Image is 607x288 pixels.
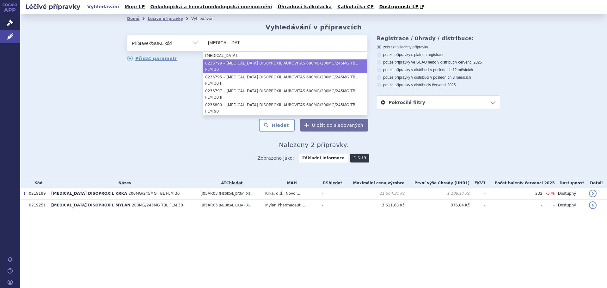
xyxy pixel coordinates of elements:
[455,60,482,64] span: v červenci 2025
[555,178,586,188] th: Dostupnost
[51,191,127,196] span: [MEDICAL_DATA] DISOPROXIL KRKA
[328,181,342,185] a: vyhledávání neobsahuje žádnou platnou referenční skupinu
[377,45,500,50] label: zobrazit všechny přípravky
[377,83,500,88] label: pouze přípravky v distribuci
[262,188,318,199] td: Krka, d.d., Novo ...
[377,60,500,65] label: pouze přípravky ve SCAU nebo v distribuci
[377,35,500,41] h3: Registrace / úhrady / distribuce:
[127,56,177,61] a: Přidat parametr
[350,154,369,162] a: DIS-13
[203,73,367,87] li: 0236795 – [MEDICAL_DATA] DISOPROXIL AUROVITAS 600MG/200MG/245MG TBL FLM 30 I
[203,101,367,115] li: 0236800 – [MEDICAL_DATA] DISOPROXIL AUROVITAS 600MG/200MG/245MG TBL FLM 90
[202,191,218,196] span: J05AR03
[203,52,367,59] li: [MEDICAL_DATA]
[48,178,199,188] th: Název
[199,178,262,188] th: ATC
[521,181,555,185] span: v červenci 2025
[26,188,48,199] td: 0219199
[299,154,348,162] strong: Základní informace
[26,199,48,211] td: 0219251
[202,203,218,207] span: J05AR03
[191,14,223,23] li: Vyhledávání
[258,154,294,162] span: Zobrazeno jako:
[85,3,121,11] a: Vyhledávání
[555,188,586,199] td: Dostupný
[344,188,405,199] td: 11 564,31 Kč
[543,199,555,211] td: -
[127,16,139,21] a: Domů
[128,191,180,196] span: 200MG/245MG TBL FLM 30
[377,75,500,80] label: pouze přípravky v distribuci v posledních 3 měsících
[379,4,419,9] span: Dostupnosti LP
[300,119,368,132] button: Uložit do sledovaných
[229,181,243,185] a: hledat
[344,178,405,188] th: Maximální cena výrobce
[335,3,376,11] a: Kalkulačka CP
[377,52,500,57] label: pouze přípravky s platnou registrací
[318,199,343,211] td: -
[377,3,427,11] a: Dostupnosti LP
[405,178,470,188] th: První výše úhrady (UHR1)
[589,201,597,209] a: detail
[318,188,343,199] td: -
[203,87,367,101] li: 0236797 – [MEDICAL_DATA] DISOPROXIL AUROVITAS 600MG/200MG/245MG TBL FLM 30 II
[259,119,295,132] button: Hledat
[586,178,607,188] th: Detail
[20,2,85,11] h2: Léčivé přípravky
[470,199,486,211] td: -
[279,141,348,149] span: Nalezeny 2 přípravky.
[26,178,48,188] th: Kód
[51,203,131,207] span: [MEDICAL_DATA] DISOPROXIL MYLAN
[405,188,470,199] td: 1 106,17 Kč
[148,3,274,11] a: Onkologická a hematoonkologická onemocnění
[123,3,147,11] a: Moje LP
[266,23,362,31] h2: Vyhledávání v přípravcích
[429,83,456,87] span: v červenci 2025
[546,191,555,196] span: -3 %
[328,181,342,185] del: hledat
[318,178,343,188] th: RS
[377,67,500,72] label: pouze přípravky v distribuci v posledních 12 měsících
[132,203,183,207] span: 200MG/245MG TBL FLM 30
[148,16,183,21] a: Léčivé přípravky
[589,190,597,197] a: detail
[262,178,318,188] th: MAH
[203,59,367,73] li: 0236799 – [MEDICAL_DATA] DISOPROXIL AUROVITAS 600MG/200MG/245MG TBL FLM 30
[276,3,334,11] a: Úhradová kalkulačka
[486,188,543,199] td: 232
[486,199,543,211] td: -
[470,188,486,199] td: -
[470,178,486,188] th: EKV1
[219,192,254,195] span: [MEDICAL_DATA]-DIS...
[377,96,500,109] a: Pokročilé filtry
[262,199,318,211] td: Mylan Pharmaceuti...
[555,199,586,211] td: Dostupný
[344,199,405,211] td: 3 611,68 Kč
[405,199,470,211] td: 376,84 Kč
[219,204,254,207] span: [MEDICAL_DATA]-DIS...
[23,191,25,196] span: Poslední data tohoto produktu jsou ze SCAU platného k 01.03.2021.
[486,178,555,188] th: Počet balení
